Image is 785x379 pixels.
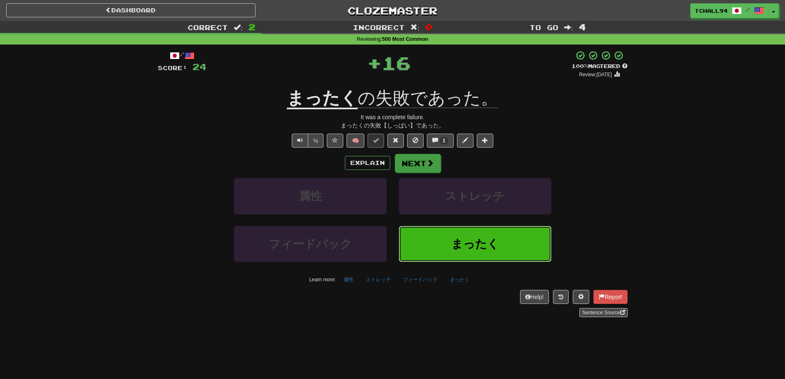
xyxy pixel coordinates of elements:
button: Next [395,154,441,173]
button: Help! [520,290,549,304]
span: : [564,24,573,31]
span: 4 [579,22,586,32]
span: 16 [382,52,410,73]
button: Report [593,290,627,304]
button: まったく [399,226,551,262]
span: tchall94 [695,7,728,14]
span: 属性 [299,190,322,202]
span: Correct [187,23,228,31]
button: フィードバック [234,226,387,262]
button: Ignore sentence (alt+i) [407,134,424,148]
span: To go [530,23,558,31]
button: 属性 [234,178,387,214]
button: Edit sentence (alt+d) [457,134,473,148]
button: Set this sentence to 100% Mastered (alt+m) [368,134,384,148]
span: 0 [425,22,432,32]
div: まったくの失敗【しっぱい】であった。 [158,121,628,129]
small: Review: [DATE] [579,72,612,78]
button: Play sentence audio (ctl+space) [292,134,308,148]
u: まったく [287,88,358,109]
span: 24 [192,61,206,72]
small: Learn more: [309,277,335,282]
button: Reset to 0% Mastered (alt+r) [387,134,404,148]
button: 1 [427,134,454,148]
span: 1 [443,138,445,144]
a: Dashboard [6,3,255,17]
button: Add to collection (alt+a) [477,134,493,148]
div: Text-to-speech controls [290,134,323,148]
span: : [410,24,419,31]
button: Explain [345,156,390,170]
a: Clozemaster [268,3,517,18]
span: フィードバック [269,238,352,250]
button: ストレッチ [361,273,395,286]
a: Sentence Source [579,308,627,317]
button: ½ [308,134,323,148]
span: / [746,7,750,12]
button: フィードバック [398,273,442,286]
span: 2 [248,22,255,32]
button: ストレッチ [399,178,551,214]
span: : [234,24,243,31]
span: ストレッチ [445,190,505,202]
span: + [367,50,382,75]
span: まったく [451,238,499,250]
button: Favorite sentence (alt+f) [327,134,343,148]
span: Incorrect [353,23,405,31]
button: 属性 [339,273,358,286]
button: まったく [445,273,474,286]
span: 100 % [572,63,588,69]
div: It was a complete failure. [158,113,628,121]
button: 🧠 [347,134,364,148]
div: Mastered [572,63,628,70]
a: tchall94 / [690,3,769,18]
span: の失敗であった。 [358,88,498,108]
div: / [158,50,206,61]
strong: 500 Most Common [382,36,428,42]
span: Score: [158,64,187,71]
button: Round history (alt+y) [553,290,569,304]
